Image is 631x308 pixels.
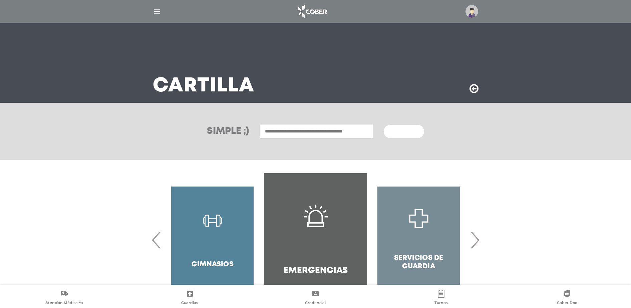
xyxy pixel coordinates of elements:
[468,222,481,258] span: Next
[150,222,163,258] span: Previous
[392,129,411,134] span: Buscar
[434,300,448,306] span: Turnos
[153,77,254,95] h3: Cartilla
[127,290,253,307] a: Guardias
[384,125,424,138] button: Buscar
[378,290,504,307] a: Turnos
[557,300,577,306] span: Cober Doc
[207,127,249,136] h3: Simple ;)
[305,300,326,306] span: Credencial
[153,7,161,16] img: Cober_menu-lines-white.svg
[504,290,630,307] a: Cober Doc
[264,173,367,307] a: Emergencias
[465,5,478,18] img: profile-placeholder.svg
[1,290,127,307] a: Atención Médica Ya
[283,266,348,276] h4: Emergencias
[45,300,83,306] span: Atención Médica Ya
[295,3,330,19] img: logo_cober_home-white.png
[181,300,198,306] span: Guardias
[253,290,378,307] a: Credencial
